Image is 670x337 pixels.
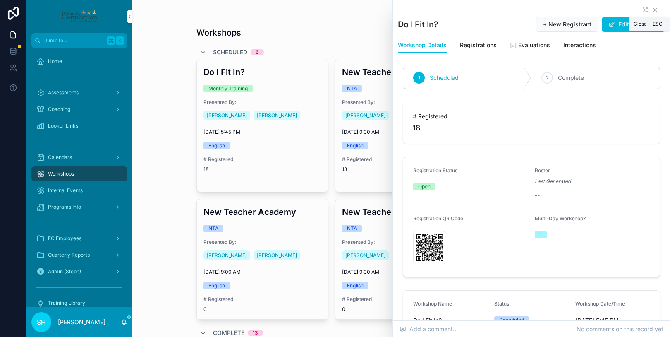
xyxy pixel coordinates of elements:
span: [DATE] 9:00 AM [203,269,322,275]
span: Presented By: [342,239,460,246]
button: Jump to...K [31,33,127,48]
h1: Workshops [196,27,241,39]
span: Workshop Name [413,301,452,307]
span: Status [494,301,509,307]
span: Jump to... [44,37,103,44]
div: 13 [253,330,258,336]
a: Evaluations [510,38,550,54]
span: Close [634,21,647,27]
span: # Registered [203,156,322,163]
span: Do I Fit In? [413,316,488,325]
h3: New Teacher Academy [203,206,322,218]
a: [PERSON_NAME] [203,111,250,120]
span: Home [48,58,62,65]
a: Admin (Steph) [31,264,127,279]
span: 1 [418,75,420,81]
span: Evaluations [518,41,550,49]
span: 13 [342,166,460,173]
span: Multi-Day Workshop? [535,215,586,221]
a: New Teacher AcademyNTAPresented By:[PERSON_NAME][PERSON_NAME][DATE] 9:00 AMEnglish# Registered13 [335,59,467,192]
div: Scheduled [499,316,524,324]
span: [DATE] 5:45 PM [575,316,650,325]
div: English [347,282,364,289]
span: [PERSON_NAME] [207,252,247,259]
span: [DATE] 9:00 AM [342,129,460,135]
span: [PERSON_NAME] [257,112,297,119]
span: Workshop Date/Time [575,301,625,307]
span: Programs Info [48,204,81,210]
a: Coaching [31,102,127,117]
span: Scheduled [213,48,247,56]
a: [PERSON_NAME] [254,111,300,120]
div: NTA [347,225,357,232]
span: [DATE] 9:00 AM [342,269,460,275]
span: Complete [558,74,584,82]
div: Monthly Training [208,85,248,92]
a: Workshops [31,166,127,181]
span: [PERSON_NAME] [257,252,297,259]
span: 2 [546,75,549,81]
a: Quarterly Reports [31,248,127,262]
a: [PERSON_NAME] [254,250,300,260]
a: [PERSON_NAME] [203,250,250,260]
span: Coaching [48,106,70,113]
h3: Do I Fit In? [203,66,322,78]
a: Do I Fit In?Monthly TrainingPresented By:[PERSON_NAME][PERSON_NAME][DATE] 5:45 PMEnglish# Registe... [196,59,329,192]
span: Calendars [48,154,72,161]
span: FC Employees [48,235,81,242]
span: Presented By: [342,99,460,106]
span: Looker Links [48,123,78,129]
span: 0 [203,306,322,313]
span: No comments on this record yet [577,325,663,333]
span: Presented By: [203,239,322,246]
div: NTA [347,85,357,92]
a: Home [31,54,127,69]
span: 18 [413,122,650,134]
span: Quarterly Reports [48,252,90,258]
span: + New Registrant [543,20,591,29]
span: 0 [342,306,460,313]
span: Workshop Details [398,41,447,49]
span: 18 [203,166,322,173]
a: [PERSON_NAME] [342,250,389,260]
a: Calendars [31,150,127,165]
a: New Teacher AcademyNTAPresented By:[PERSON_NAME][PERSON_NAME][DATE] 9:00 AMEnglish# Registered0 [196,199,329,320]
div: 6 [256,49,259,55]
button: + New Registrant [536,17,598,32]
h3: New Teacher Academy [342,66,460,78]
a: Workshop Details [398,38,447,53]
span: Registration Status [413,167,457,173]
span: [PERSON_NAME] [345,252,385,259]
span: Workshops [48,171,74,177]
a: Interactions [563,38,596,54]
div: English [208,142,225,149]
span: Presented By: [203,99,322,106]
span: -- [535,191,540,200]
span: Complete [213,329,244,337]
button: Edit Workshop [602,17,665,32]
div: NTA [208,225,218,232]
h1: Do I Fit In? [398,19,438,30]
span: Registration QR Code [413,215,463,221]
span: Scheduled [430,74,459,82]
h3: New Teacher Academy [342,206,460,218]
span: Admin (Steph) [48,268,81,275]
span: SH [37,317,46,327]
a: Programs Info [31,200,127,214]
span: # Registered [203,296,322,303]
a: New Teacher AcademyNTAPresented By:[PERSON_NAME][PERSON_NAME][DATE] 9:00 AMEnglish# Registered0 [335,199,467,320]
div: scrollable content [26,48,132,307]
span: Training Library [48,300,85,306]
span: K [117,37,123,44]
a: [PERSON_NAME] [342,111,389,120]
div: Open [418,183,431,190]
span: Esc [651,21,664,27]
div: English [208,282,225,289]
span: [PERSON_NAME] [207,112,247,119]
div: 1 [540,231,542,238]
span: # Registered [413,112,650,120]
span: Internal Events [48,187,83,194]
span: # Registered [342,156,460,163]
span: [PERSON_NAME] [345,112,385,119]
div: English [347,142,364,149]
